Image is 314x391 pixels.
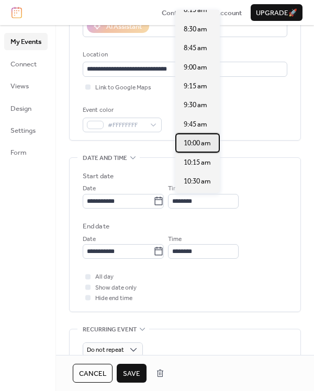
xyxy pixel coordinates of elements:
span: Form [10,147,27,158]
button: Save [117,364,147,383]
span: Connect [10,59,37,70]
span: Cancel [79,369,106,379]
a: My Events [4,33,48,50]
button: Cancel [73,364,113,383]
a: Views [4,77,48,94]
span: 10:00 am [184,138,211,148]
span: Date [83,234,96,245]
span: 9:15 am [184,81,207,91]
img: logo [12,7,22,18]
span: 10:15 am [184,157,211,168]
span: My Events [10,37,41,47]
span: Save [123,369,140,379]
span: Hide end time [95,293,132,304]
div: Start date [83,171,114,181]
span: 8:15 am [184,5,207,15]
span: Link to Google Maps [95,83,151,93]
button: Upgrade🚀 [251,4,302,21]
span: My Account [205,8,242,18]
span: All day [95,272,114,282]
span: Date and time [83,153,127,164]
div: End date [83,221,109,232]
div: Event color [83,105,160,116]
div: Location [83,50,285,60]
span: Upgrade 🚀 [256,8,297,18]
a: Connect [4,55,48,72]
a: Design [4,100,48,117]
span: #FFFFFFFF [108,120,145,131]
span: 9:45 am [184,119,207,130]
span: 8:45 am [184,43,207,53]
span: 9:30 am [184,100,207,110]
span: Date [83,183,96,194]
span: Recurring event [83,324,137,335]
a: Contact Us [162,7,196,18]
span: Settings [10,125,36,136]
span: Do not repeat [87,344,124,356]
span: Contact Us [162,8,196,18]
span: Views [10,81,29,91]
span: 9:00 am [184,62,207,73]
a: Form [4,144,48,160]
span: Design [10,103,31,114]
span: Show date only [95,283,137,293]
span: Time [168,183,182,194]
span: 10:30 am [184,176,211,187]
a: Settings [4,122,48,139]
a: My Account [205,7,242,18]
span: Time [168,234,182,245]
span: 8:30 am [184,24,207,34]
